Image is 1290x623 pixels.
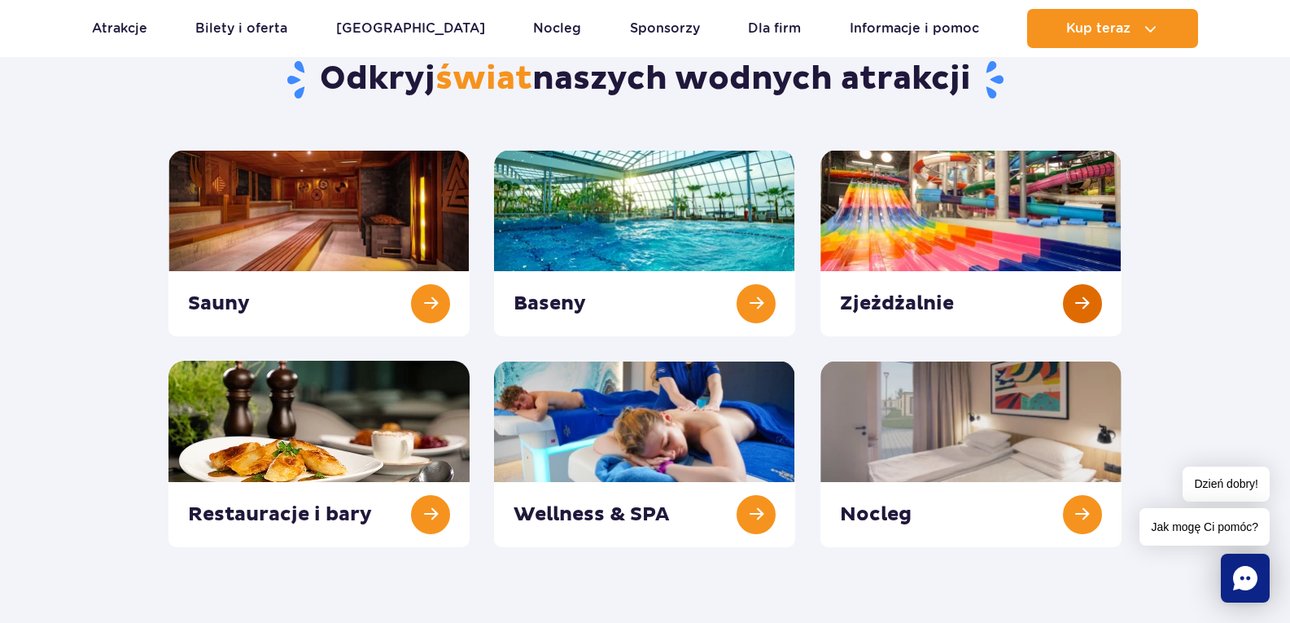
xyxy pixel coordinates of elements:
span: Kup teraz [1066,21,1130,36]
button: Kup teraz [1027,9,1198,48]
a: Bilety i oferta [195,9,287,48]
a: Atrakcje [92,9,147,48]
h1: Odkryj naszych wodnych atrakcji [168,59,1122,101]
a: Informacje i pomoc [850,9,979,48]
span: świat [435,59,532,99]
span: Dzień dobry! [1183,467,1270,502]
span: Jak mogę Ci pomóc? [1139,508,1270,546]
a: Nocleg [533,9,581,48]
a: [GEOGRAPHIC_DATA] [336,9,485,48]
a: Dla firm [748,9,801,48]
div: Chat [1221,554,1270,603]
a: Sponsorzy [630,9,700,48]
